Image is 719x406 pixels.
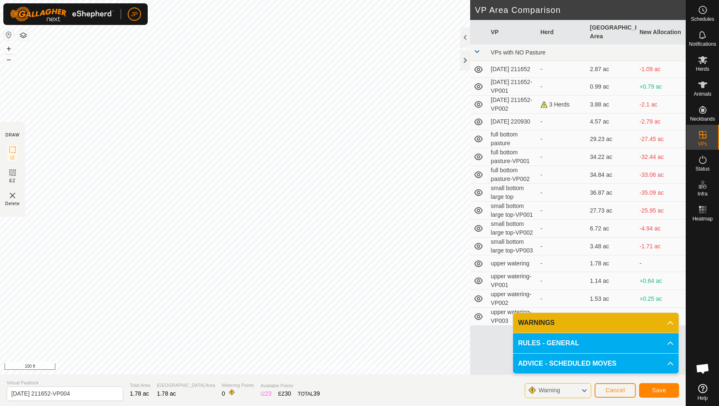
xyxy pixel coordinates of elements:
[260,389,271,398] div: IZ
[636,166,686,184] td: -33.06 ac
[587,166,636,184] td: 34.84 ac
[636,220,686,238] td: -4.94 ac
[157,382,215,389] span: [GEOGRAPHIC_DATA] Area
[540,259,583,268] div: -
[4,30,14,40] button: Reset Map
[595,383,636,398] button: Cancel
[636,255,686,272] td: -
[587,272,636,290] td: 1.14 ac
[540,242,583,251] div: -
[488,220,537,238] td: small bottom large top-VP002
[636,61,686,78] td: -1.09 ac
[130,382,150,389] span: Total Area
[5,132,20,138] div: DRAW
[260,382,320,389] span: Available Points
[513,313,679,333] p-accordion-header: WARNINGS
[18,30,28,40] button: Map Layers
[488,255,537,272] td: upper watering
[636,238,686,255] td: -1.71 ac
[636,272,686,290] td: +0.64 ac
[265,390,272,397] span: 23
[636,20,686,45] th: New Allocation
[540,277,583,285] div: -
[488,61,537,78] td: [DATE] 211652
[636,308,686,326] td: +0.79 ac
[587,20,636,45] th: [GEOGRAPHIC_DATA] Area
[10,155,15,161] span: IZ
[285,390,291,397] span: 30
[540,135,583,144] div: -
[157,390,176,397] span: 1.78 ac
[587,130,636,148] td: 29.23 ac
[488,308,537,326] td: upper watering-VP003
[278,389,291,398] div: EZ
[488,130,537,148] td: full bottom pasture
[540,188,583,197] div: -
[587,184,636,202] td: 36.87 ac
[538,387,560,394] span: Warning
[587,96,636,114] td: 3.88 ac
[537,20,587,45] th: Herd
[636,202,686,220] td: -25.95 ac
[7,379,123,386] span: Virtual Paddock
[518,359,616,369] span: ADVICE - SCHEDULED MOVES
[4,44,14,54] button: +
[518,318,555,328] span: WARNINGS
[605,387,625,394] span: Cancel
[636,290,686,308] td: +0.25 ac
[513,354,679,374] p-accordion-header: ADVICE - SCHEDULED MOVES
[652,387,666,394] span: Save
[313,390,320,397] span: 39
[697,396,708,401] span: Help
[491,49,546,56] span: VPs with NO Pasture
[639,383,679,398] button: Save
[488,20,537,45] th: VP
[690,356,715,381] div: Open chat
[587,238,636,255] td: 3.48 ac
[587,114,636,130] td: 4.57 ac
[488,202,537,220] td: small bottom large top-VP001
[694,92,712,97] span: Animals
[540,117,583,126] div: -
[691,17,714,22] span: Schedules
[540,206,583,215] div: -
[351,364,376,371] a: Contact Us
[131,10,138,19] span: JP
[690,116,715,121] span: Neckbands
[540,82,583,91] div: -
[587,78,636,96] td: 0.99 ac
[475,5,686,15] h2: VP Area Comparison
[10,7,114,22] img: Gallagher Logo
[587,255,636,272] td: 1.78 ac
[540,153,583,161] div: -
[587,61,636,78] td: 2.87 ac
[689,42,716,47] span: Notifications
[222,390,225,397] span: 0
[692,216,713,221] span: Heatmap
[222,382,254,389] span: Watering Points
[488,114,537,130] td: [DATE] 220930
[587,308,636,326] td: 0.99 ac
[488,238,537,255] td: small bottom large top-VP003
[518,338,579,348] span: RULES - GENERAL
[636,148,686,166] td: -32.44 ac
[686,381,719,404] a: Help
[587,202,636,220] td: 27.73 ac
[10,178,16,184] span: EZ
[636,96,686,114] td: -2.1 ac
[130,390,149,397] span: 1.78 ac
[7,191,17,201] img: VP
[488,96,537,114] td: [DATE] 211652-VP002
[696,67,709,72] span: Herds
[587,290,636,308] td: 1.53 ac
[540,100,583,109] div: 3 Herds
[587,220,636,238] td: 6.72 ac
[488,272,537,290] td: upper watering-VP001
[695,166,709,171] span: Status
[488,148,537,166] td: full bottom pasture-VP001
[636,184,686,202] td: -35.09 ac
[513,333,679,353] p-accordion-header: RULES - GENERAL
[488,78,537,96] td: [DATE] 211652-VP001
[540,224,583,233] div: -
[298,389,320,398] div: TOTAL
